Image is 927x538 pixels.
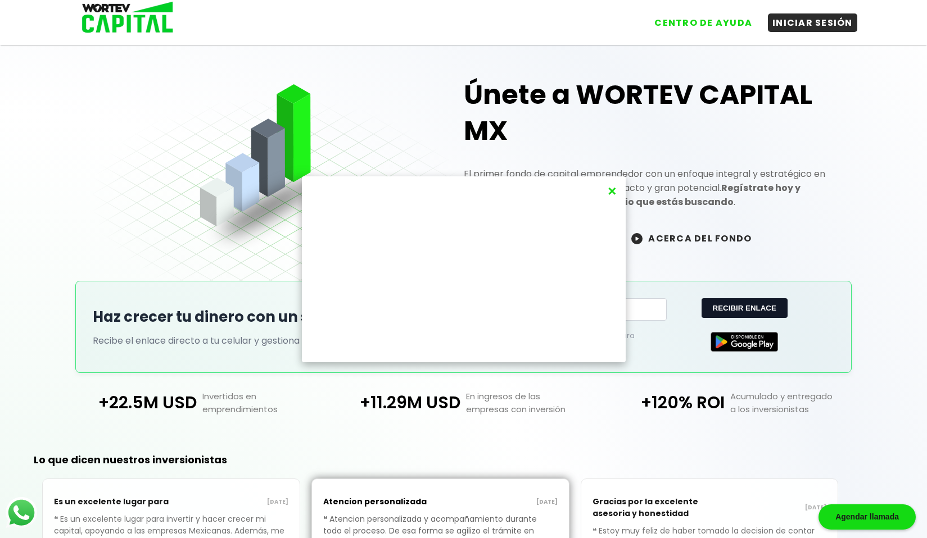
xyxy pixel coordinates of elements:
button: CENTRO DE AYUDA [650,13,757,32]
iframe: YouTube video player [306,181,621,358]
div: Agendar llamada [819,504,916,530]
button: × [604,182,619,200]
a: CENTRO DE AYUDA [639,5,757,32]
img: logos_whatsapp-icon.242b2217.svg [6,497,37,528]
a: INICIAR SESIÓN [757,5,857,32]
button: INICIAR SESIÓN [768,13,857,32]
